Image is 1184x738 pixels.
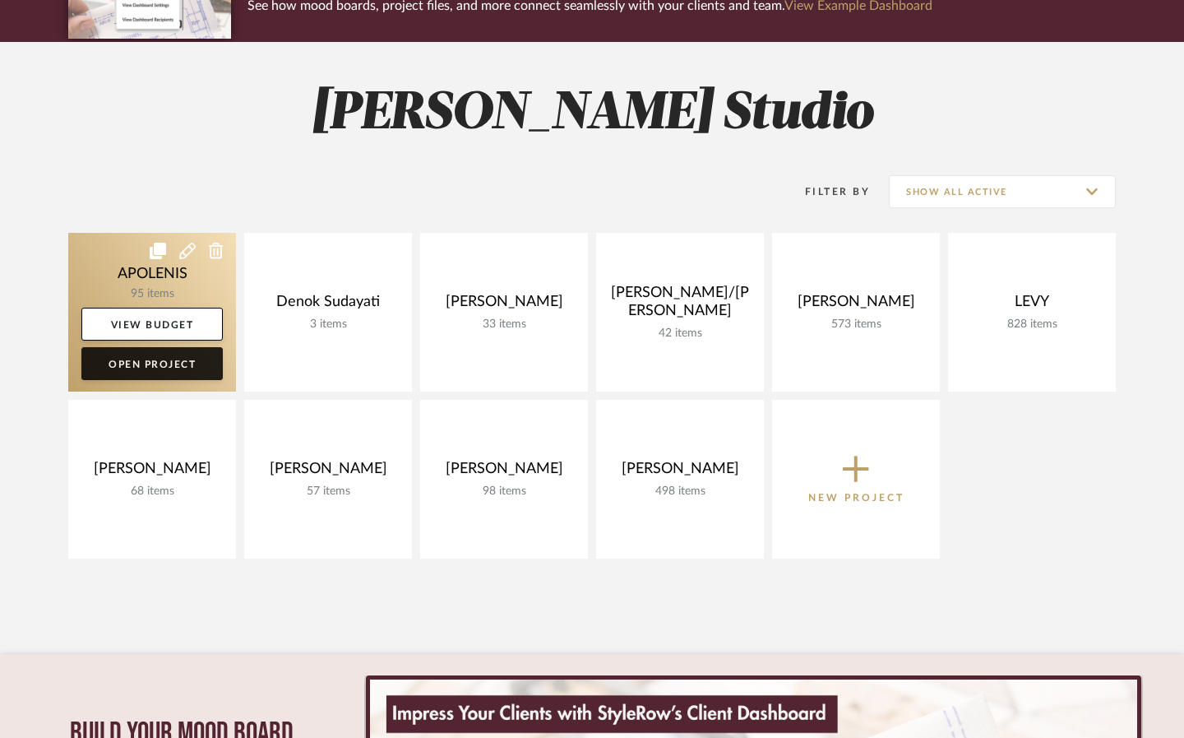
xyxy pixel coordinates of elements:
p: New Project [808,490,904,506]
div: 42 items [609,327,751,341]
a: View Budget [81,308,223,341]
div: [PERSON_NAME] [433,460,575,485]
div: [PERSON_NAME] [81,460,223,485]
div: 33 items [433,318,575,332]
div: [PERSON_NAME] [257,460,399,485]
div: 573 items [785,318,927,332]
a: Open Project [81,347,223,380]
div: [PERSON_NAME] [609,460,751,485]
div: 57 items [257,485,399,499]
div: 68 items [81,485,223,499]
div: 828 items [961,318,1103,332]
div: [PERSON_NAME] [785,293,927,318]
div: Filter By [784,183,870,200]
div: 98 items [433,485,575,499]
div: LEVY [961,293,1103,318]
div: [PERSON_NAME] [433,293,575,318]
div: 3 items [257,318,399,332]
div: Denok Sudayati [257,293,399,318]
button: New Project [772,400,940,559]
div: 498 items [609,485,751,499]
div: [PERSON_NAME]/[PERSON_NAME] [609,284,751,327]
